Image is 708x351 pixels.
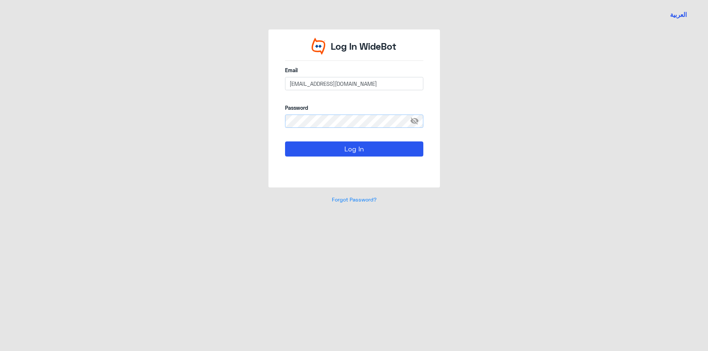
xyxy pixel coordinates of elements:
[312,38,326,55] img: Widebot Logo
[332,196,376,203] a: Forgot Password?
[410,115,423,128] span: visibility_off
[666,6,691,24] a: Switch language
[285,104,423,112] label: Password
[285,141,423,156] button: Log In
[285,77,423,90] input: Enter your email here...
[670,10,687,20] button: العربية
[331,39,396,53] p: Log In WideBot
[285,66,423,74] label: Email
